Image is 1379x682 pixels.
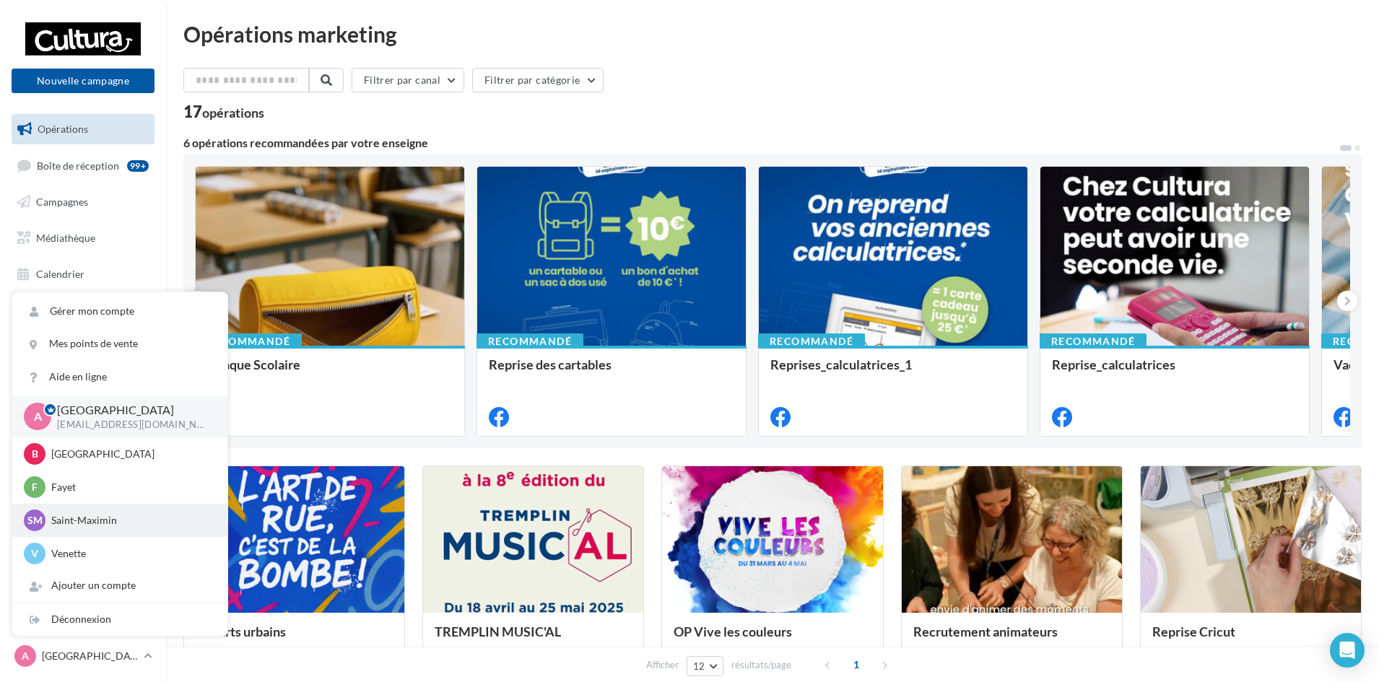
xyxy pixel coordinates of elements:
button: 12 [687,656,723,676]
p: [GEOGRAPHIC_DATA] [42,649,138,663]
span: Afficher [646,658,679,672]
span: Opérations [38,123,88,135]
p: [GEOGRAPHIC_DATA] [57,402,204,419]
div: Recommandé [195,333,302,349]
div: Opérations marketing [183,23,1362,45]
a: Calendrier [9,259,157,289]
span: 1 [845,653,868,676]
a: Campagnes [9,187,157,217]
p: Saint-Maximin [51,513,210,528]
button: Filtrer par canal [352,68,464,92]
span: A [34,408,42,425]
p: [GEOGRAPHIC_DATA] [51,447,210,461]
div: 6 opérations recommandées par votre enseigne [183,137,1339,149]
button: Filtrer par catégorie [472,68,604,92]
div: Recommandé [758,333,865,349]
span: Recrutement animateurs [913,624,1058,639]
div: Ajouter un compte [12,569,227,602]
span: B [32,447,38,461]
span: Boîte de réception [37,159,119,171]
p: Venette [51,546,210,561]
span: Calendrier [36,267,84,279]
a: Médiathèque [9,223,157,253]
span: OP Arts urbains [196,624,286,639]
div: 99+ [127,160,149,172]
a: A [GEOGRAPHIC_DATA] [12,642,155,670]
span: Reprises_calculatrices_1 [770,357,912,372]
div: 17 [183,104,264,120]
button: Nouvelle campagne [12,69,155,93]
span: Campagnes [36,196,88,208]
div: Open Intercom Messenger [1330,633,1365,668]
a: Boîte de réception99+ [9,150,157,181]
span: V [31,546,38,561]
p: [EMAIL_ADDRESS][DOMAIN_NAME] [57,419,204,432]
div: Déconnexion [12,603,227,636]
span: 12 [693,660,705,672]
div: Recommandé [477,333,583,349]
a: Aide en ligne [12,361,227,393]
span: SM [27,513,43,528]
div: Recommandé [1040,333,1147,349]
span: A [22,649,29,663]
span: TREMPLIN MUSIC'AL [435,624,561,639]
span: Médiathèque [36,232,95,244]
a: Mes points de vente [12,328,227,360]
span: OP Vive les couleurs [674,624,792,639]
a: Opérations [9,114,157,144]
span: résultats/page [731,658,791,672]
span: Reprise_calculatrices [1052,357,1175,372]
span: Reprise des cartables [489,357,612,372]
span: Banque Scolaire [207,357,300,372]
p: Fayet [51,480,210,494]
span: F [32,480,38,494]
div: opérations [202,106,264,119]
a: Gérer mon compte [12,295,227,328]
span: Reprise Cricut [1152,624,1235,639]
